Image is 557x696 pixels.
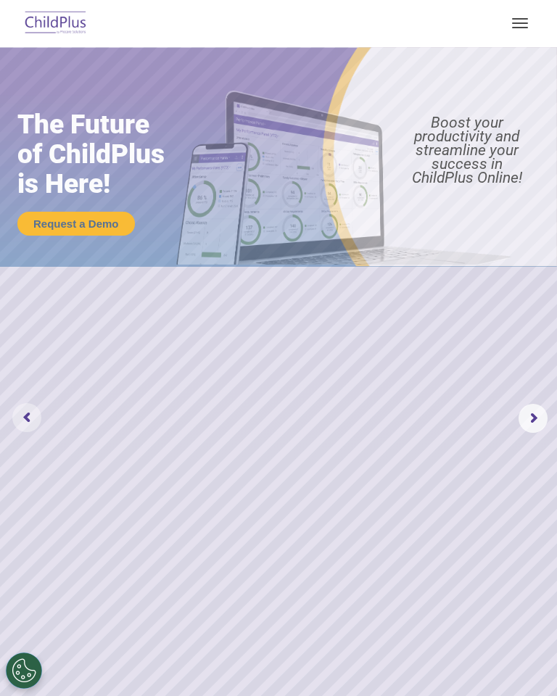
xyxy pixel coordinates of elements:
img: ChildPlus by Procare Solutions [22,7,90,41]
button: Cookies Settings [6,652,42,689]
a: Request a Demo [17,212,135,236]
rs-layer: The Future of ChildPlus is Here! [17,109,195,199]
rs-layer: Boost your productivity and streamline your success in ChildPlus Online! [384,116,549,185]
iframe: Chat Widget [313,539,557,696]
